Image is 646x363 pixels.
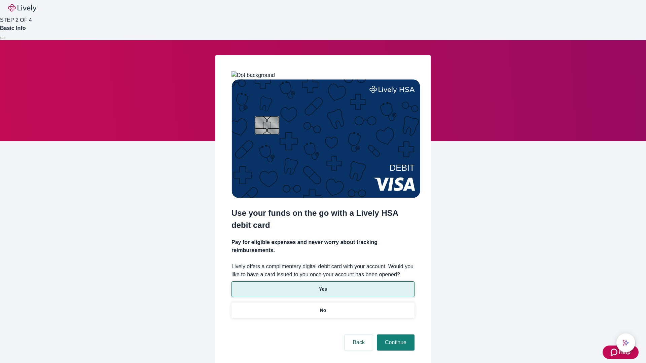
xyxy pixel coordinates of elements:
[622,339,629,346] svg: Lively AI Assistant
[8,4,36,12] img: Lively
[231,71,275,79] img: Dot background
[231,263,415,279] label: Lively offers a complimentary digital debit card with your account. Would you like to have a card...
[611,348,619,356] svg: Zendesk support icon
[231,207,415,231] h2: Use your funds on the go with a Lively HSA debit card
[231,281,415,297] button: Yes
[603,346,639,359] button: Zendesk support iconHelp
[616,333,635,352] button: chat
[377,334,415,351] button: Continue
[231,238,415,254] h4: Pay for eligible expenses and never worry about tracking reimbursements.
[231,302,415,318] button: No
[345,334,373,351] button: Back
[319,286,327,293] p: Yes
[231,79,420,198] img: Debit card
[320,307,326,314] p: No
[619,348,631,356] span: Help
